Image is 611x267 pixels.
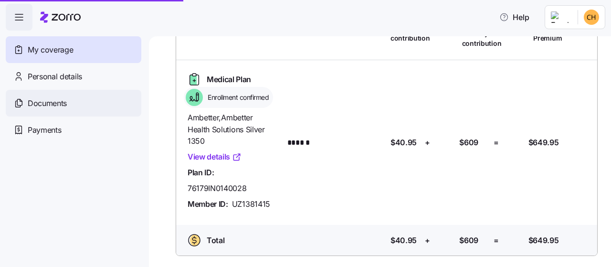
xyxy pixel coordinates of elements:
span: Member ID: [188,198,228,210]
img: Employer logo [551,11,570,23]
span: $609 [459,235,478,246]
span: + [425,235,430,246]
a: Documents [6,90,141,117]
span: Plan ID: [188,167,214,179]
span: Total [207,235,224,246]
span: Ambetter , Ambetter Health Solutions Silver 1350 [188,112,276,147]
span: My coverage [28,44,73,56]
span: 76179IN0140028 [188,182,247,194]
span: $649.95 [528,235,559,246]
a: View details [188,151,242,163]
span: Payments [28,124,61,136]
span: $40.95 [390,235,417,246]
button: Help [492,8,537,27]
span: Personal details [28,71,82,83]
img: 620aea07702e7082d3dc0e3e9b87342c [584,10,599,25]
span: + [425,137,430,149]
span: Medical Plan [207,74,251,85]
span: UZ1381415 [232,198,270,210]
span: Documents [28,97,67,109]
span: = [494,137,499,149]
span: Help [499,11,529,23]
a: Payments [6,117,141,143]
span: = [494,235,499,246]
a: My coverage [6,36,141,63]
a: Personal details [6,63,141,90]
span: $609 [459,137,478,149]
span: $649.95 [528,137,559,149]
span: Enrollment confirmed [205,93,269,102]
span: $40.95 [390,137,417,149]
